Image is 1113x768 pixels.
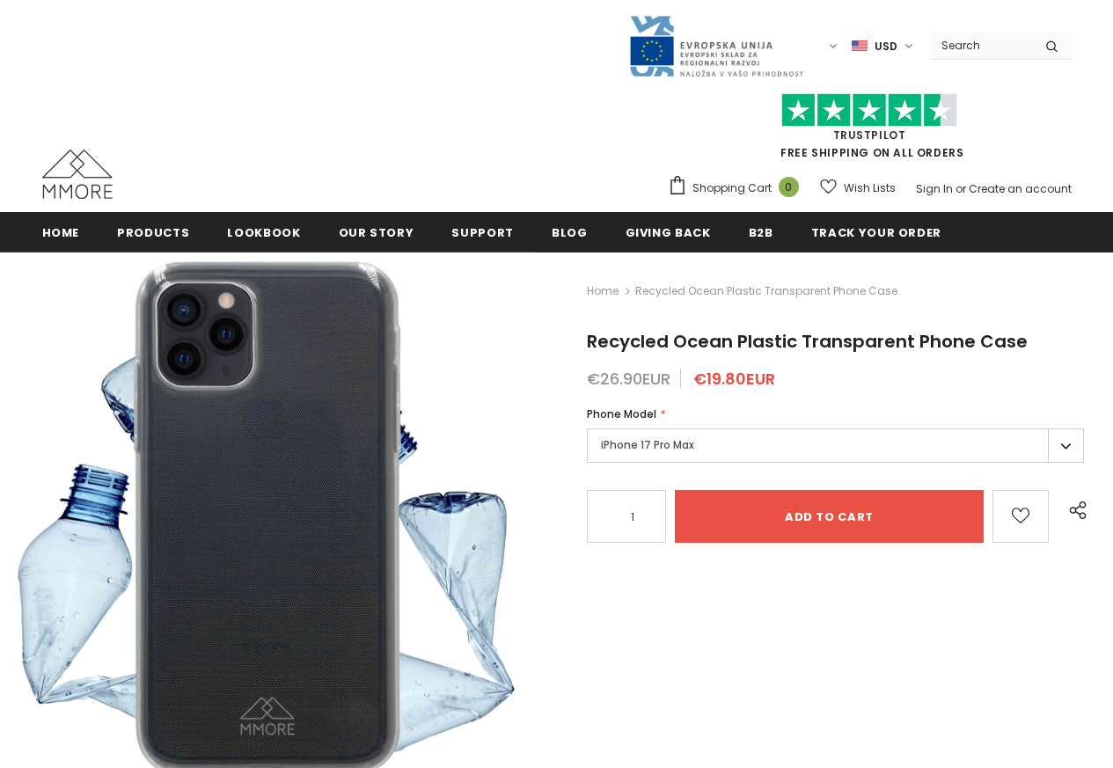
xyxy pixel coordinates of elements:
span: Home [42,224,80,241]
img: USD [852,39,868,54]
a: B2B [749,212,773,252]
span: Phone Model [587,406,656,421]
span: Blog [552,224,588,241]
span: FREE SHIPPING ON ALL ORDERS [668,101,1072,160]
a: Wish Lists [820,172,896,203]
a: Sign In [916,181,953,196]
span: Shopping Cart [692,179,772,197]
img: MMORE Cases [42,150,113,199]
span: Lookbook [227,224,300,241]
img: Trust Pilot Stars [781,93,957,128]
span: Recycled Ocean Plastic Transparent Phone Case [587,329,1028,354]
a: Lookbook [227,212,300,252]
input: Search Site [931,33,1032,58]
a: Home [42,212,80,252]
span: Products [117,224,189,241]
span: Our Story [339,224,414,241]
span: €19.80EUR [693,368,775,390]
a: Create an account [969,181,1072,196]
input: Add to cart [675,490,984,543]
a: support [451,212,514,252]
a: Products [117,212,189,252]
span: 0 [779,177,799,197]
a: Our Story [339,212,414,252]
a: Javni Razpis [628,38,804,53]
span: Recycled Ocean Plastic Transparent Phone Case [635,281,897,302]
span: Wish Lists [844,179,896,197]
span: support [451,224,514,241]
a: Track your order [811,212,941,252]
a: Shopping Cart 0 [668,175,808,201]
span: €26.90EUR [587,368,670,390]
span: or [956,181,966,196]
label: iPhone 17 Pro Max [587,428,1084,463]
span: Giving back [626,224,711,241]
span: USD [875,38,897,55]
span: Track your order [811,224,941,241]
a: Trustpilot [833,128,906,143]
span: B2B [749,224,773,241]
a: Giving back [626,212,711,252]
a: Blog [552,212,588,252]
a: Home [587,281,619,302]
img: Javni Razpis [628,14,804,78]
